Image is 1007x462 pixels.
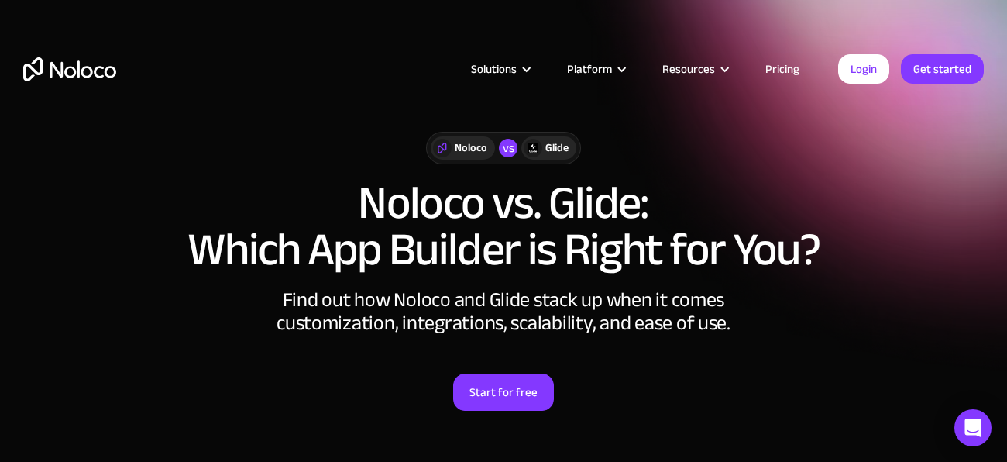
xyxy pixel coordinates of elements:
div: Glide [545,140,569,157]
div: Open Intercom Messenger [954,409,992,446]
a: home [23,57,116,81]
a: Pricing [746,59,819,79]
div: Solutions [452,59,548,79]
a: Login [838,54,889,84]
div: Resources [662,59,715,79]
div: Find out how Noloco and Glide stack up when it comes customization, integrations, scalability, an... [271,288,736,335]
div: Platform [567,59,612,79]
h1: Noloco vs. Glide: Which App Builder is Right for You? [23,180,984,273]
div: Solutions [471,59,517,79]
div: Resources [643,59,746,79]
div: Platform [548,59,643,79]
div: Noloco [455,140,487,157]
a: Get started [901,54,984,84]
div: vs [499,139,517,157]
a: Start for free [453,374,554,411]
